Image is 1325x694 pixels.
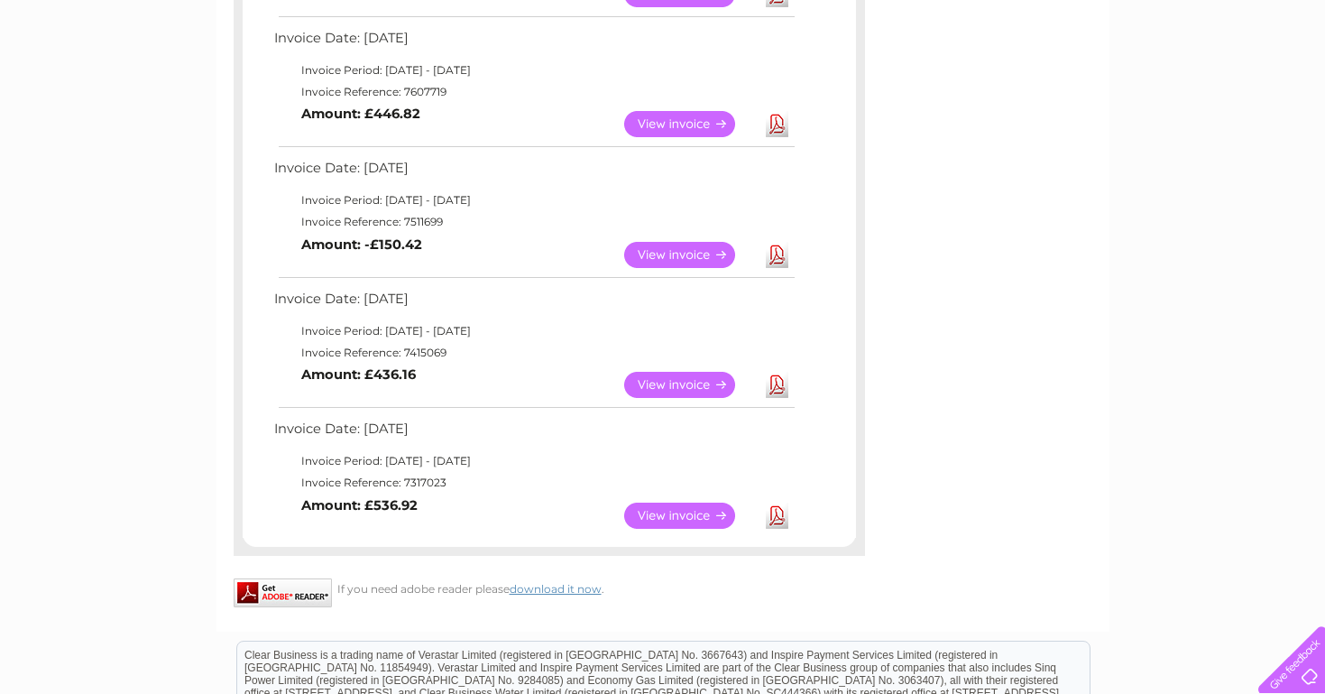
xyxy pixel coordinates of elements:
td: Invoice Date: [DATE] [270,26,797,60]
div: Clear Business is a trading name of Verastar Limited (registered in [GEOGRAPHIC_DATA] No. 3667643... [237,10,1090,88]
a: Download [766,111,788,137]
td: Invoice Reference: 7607719 [270,81,797,103]
td: Invoice Period: [DATE] - [DATE] [270,320,797,342]
a: Telecoms [1103,77,1157,90]
td: Invoice Date: [DATE] [270,417,797,450]
b: Amount: £436.16 [301,366,416,383]
a: download it now [510,582,602,596]
a: Download [766,503,788,529]
a: View [624,372,757,398]
td: Invoice Reference: 7415069 [270,342,797,364]
b: Amount: £446.82 [301,106,420,122]
td: Invoice Date: [DATE] [270,156,797,190]
td: Invoice Reference: 7317023 [270,472,797,494]
a: View [624,242,757,268]
a: Water [1008,77,1042,90]
a: View [624,111,757,137]
a: Download [766,242,788,268]
a: View [624,503,757,529]
td: Invoice Reference: 7511699 [270,211,797,233]
td: Invoice Period: [DATE] - [DATE] [270,450,797,472]
td: Invoice Date: [DATE] [270,287,797,320]
td: Invoice Period: [DATE] - [DATE] [270,60,797,81]
a: Contact [1205,77,1249,90]
a: Download [766,372,788,398]
div: If you need adobe reader please . [234,578,865,596]
td: Invoice Period: [DATE] - [DATE] [270,190,797,211]
img: logo.png [46,47,138,102]
a: Blog [1168,77,1194,90]
a: Log out [1265,77,1308,90]
a: Energy [1053,77,1092,90]
b: Amount: -£150.42 [301,236,422,253]
b: Amount: £536.92 [301,497,418,514]
a: 0333 014 3131 [985,9,1109,32]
